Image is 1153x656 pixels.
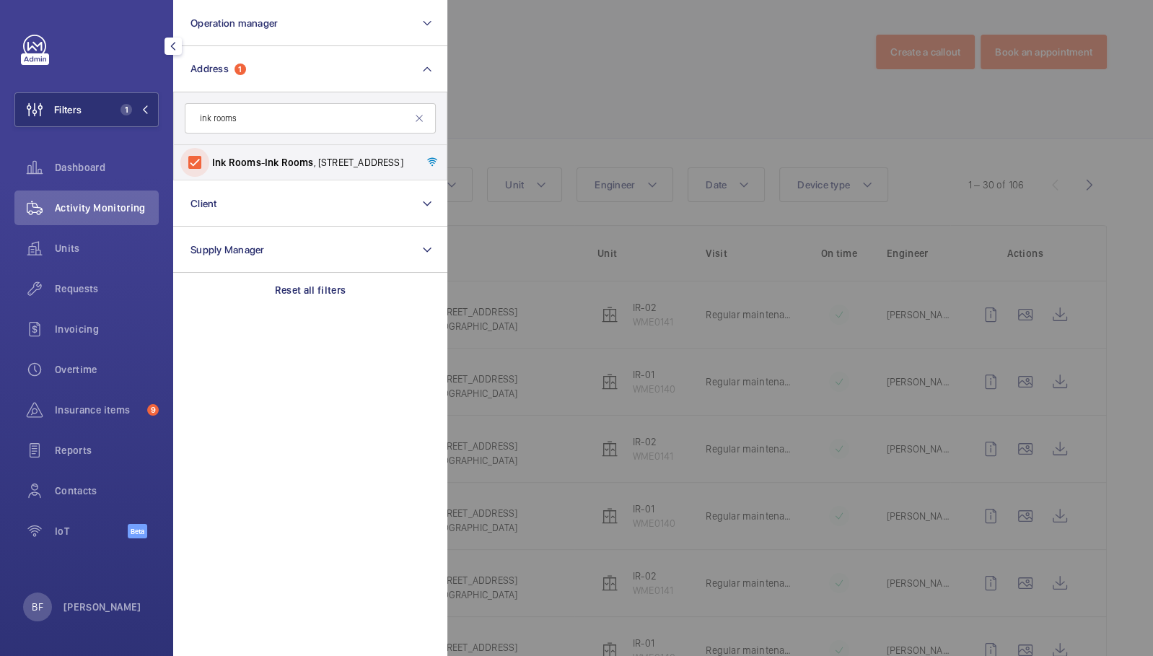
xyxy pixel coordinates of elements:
[55,241,159,255] span: Units
[55,281,159,296] span: Requests
[128,524,147,538] span: Beta
[55,362,159,377] span: Overtime
[55,443,159,458] span: Reports
[32,600,43,614] p: BF
[147,404,159,416] span: 9
[55,403,141,417] span: Insurance items
[55,201,159,215] span: Activity Monitoring
[63,600,141,614] p: [PERSON_NAME]
[120,104,132,115] span: 1
[55,524,128,538] span: IoT
[55,484,159,498] span: Contacts
[54,102,82,117] span: Filters
[14,92,159,127] button: Filters1
[55,322,159,336] span: Invoicing
[55,160,159,175] span: Dashboard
